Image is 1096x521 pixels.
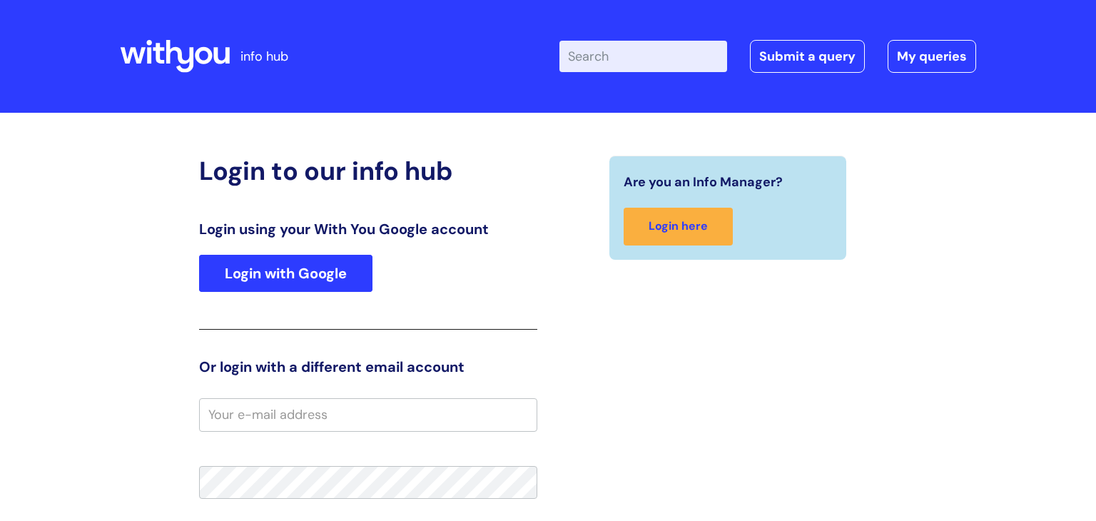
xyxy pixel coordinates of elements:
h3: Login using your With You Google account [199,221,537,238]
input: Search [559,41,727,72]
a: Submit a query [750,40,865,73]
h2: Login to our info hub [199,156,537,186]
span: Are you an Info Manager? [624,171,783,193]
a: My queries [888,40,976,73]
p: info hub [240,45,288,68]
h3: Or login with a different email account [199,358,537,375]
a: Login with Google [199,255,372,292]
input: Your e-mail address [199,398,537,431]
a: Login here [624,208,733,246]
